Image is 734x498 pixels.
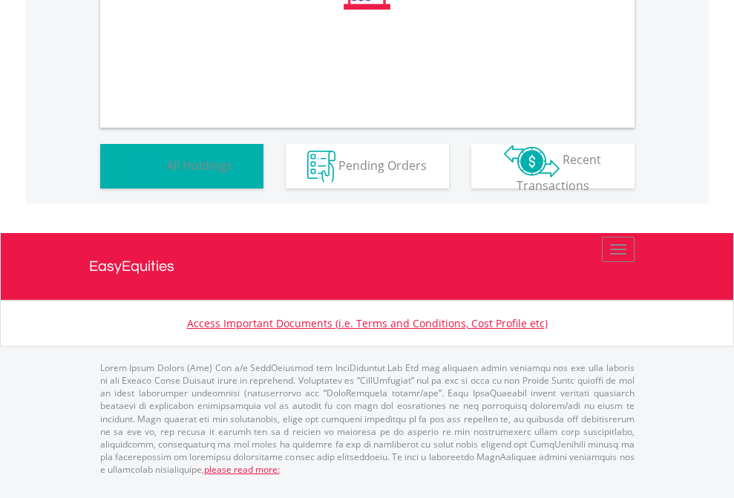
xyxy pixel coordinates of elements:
button: All Holdings [100,144,263,189]
img: transactions-zar-wht.png [504,145,560,177]
button: Pending Orders [286,144,449,189]
button: Recent Transactions [471,144,635,189]
img: pending_instructions-wht.png [307,151,335,183]
p: Lorem Ipsum Dolors (Ame) Con a/e SeddOeiusmod tem InciDiduntut Lab Etd mag aliquaen admin veniamq... [100,361,635,476]
img: holdings-wht.png [131,151,163,183]
a: Access Important Documents (i.e. Terms and Conditions, Cost Profile etc) [187,316,548,330]
a: please read more: [204,463,280,476]
a: EasyEquities [89,233,646,300]
span: All Holdings [166,157,232,173]
span: Pending Orders [338,157,427,173]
